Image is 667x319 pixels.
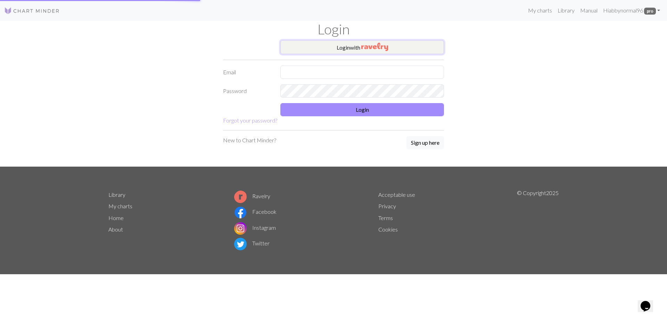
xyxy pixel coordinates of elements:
[517,189,559,252] p: © Copyright 2025
[223,117,277,124] a: Forgot your password?
[378,191,415,198] a: Acceptable use
[406,136,444,149] button: Sign up here
[406,136,444,150] a: Sign up here
[555,3,577,17] a: Library
[219,84,276,98] label: Password
[644,8,656,15] span: pro
[234,208,277,215] a: Facebook
[234,222,247,235] img: Instagram logo
[234,240,270,246] a: Twitter
[378,215,393,221] a: Terms
[108,191,125,198] a: Library
[525,3,555,17] a: My charts
[234,224,276,231] a: Instagram
[234,206,247,219] img: Facebook logo
[223,136,276,144] p: New to Chart Minder?
[108,215,124,221] a: Home
[378,226,398,233] a: Cookies
[280,40,444,54] button: Loginwith
[104,21,563,37] h1: Login
[577,3,600,17] a: Manual
[219,66,276,79] label: Email
[378,203,396,209] a: Privacy
[638,291,660,312] iframe: chat widget
[4,7,60,15] img: Logo
[280,103,444,116] button: Login
[234,238,247,250] img: Twitter logo
[234,193,270,199] a: Ravelry
[108,203,132,209] a: My charts
[108,226,123,233] a: About
[234,191,247,203] img: Ravelry logo
[600,3,663,17] a: Hiabbynormal96 pro
[361,43,388,51] img: Ravelry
